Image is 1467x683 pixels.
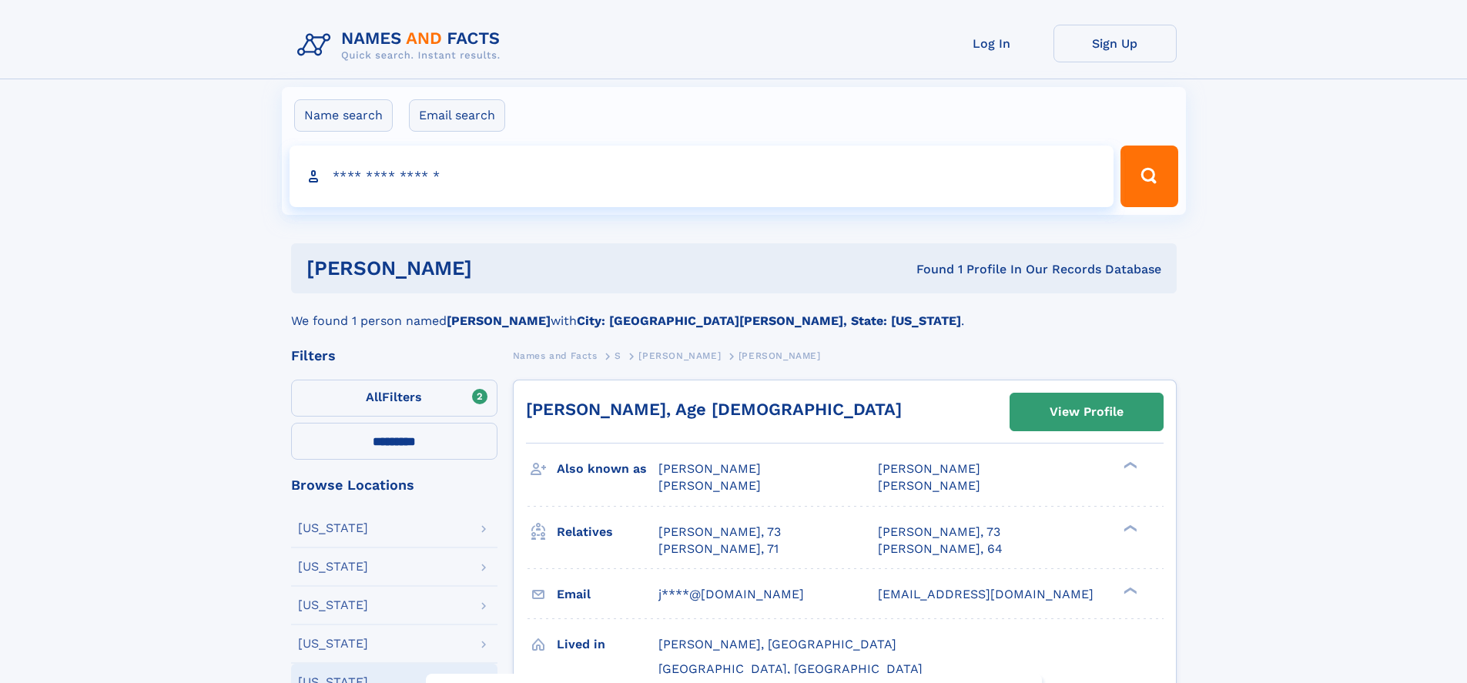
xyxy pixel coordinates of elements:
[878,587,1094,601] span: [EMAIL_ADDRESS][DOMAIN_NAME]
[739,350,821,361] span: [PERSON_NAME]
[1120,146,1177,207] button: Search Button
[1120,523,1138,533] div: ❯
[557,581,658,608] h3: Email
[878,524,1000,541] a: [PERSON_NAME], 73
[615,346,621,365] a: S
[291,380,497,417] label: Filters
[291,349,497,363] div: Filters
[447,313,551,328] b: [PERSON_NAME]
[291,25,513,66] img: Logo Names and Facts
[658,478,761,493] span: [PERSON_NAME]
[638,346,721,365] a: [PERSON_NAME]
[878,478,980,493] span: [PERSON_NAME]
[298,599,368,611] div: [US_STATE]
[557,519,658,545] h3: Relatives
[930,25,1053,62] a: Log In
[294,99,393,132] label: Name search
[878,461,980,476] span: [PERSON_NAME]
[1053,25,1177,62] a: Sign Up
[526,400,902,419] a: [PERSON_NAME], Age [DEMOGRAPHIC_DATA]
[658,661,923,676] span: [GEOGRAPHIC_DATA], [GEOGRAPHIC_DATA]
[658,524,781,541] a: [PERSON_NAME], 73
[298,561,368,573] div: [US_STATE]
[298,638,368,650] div: [US_STATE]
[291,293,1177,330] div: We found 1 person named with .
[658,637,896,651] span: [PERSON_NAME], [GEOGRAPHIC_DATA]
[638,350,721,361] span: [PERSON_NAME]
[298,522,368,534] div: [US_STATE]
[366,390,382,404] span: All
[658,541,779,557] a: [PERSON_NAME], 71
[878,541,1003,557] a: [PERSON_NAME], 64
[557,456,658,482] h3: Also known as
[615,350,621,361] span: S
[291,478,497,492] div: Browse Locations
[658,461,761,476] span: [PERSON_NAME]
[1050,394,1124,430] div: View Profile
[1010,393,1163,430] a: View Profile
[513,346,598,365] a: Names and Facts
[1120,585,1138,595] div: ❯
[577,313,961,328] b: City: [GEOGRAPHIC_DATA][PERSON_NAME], State: [US_STATE]
[557,631,658,658] h3: Lived in
[1120,460,1138,470] div: ❯
[694,261,1161,278] div: Found 1 Profile In Our Records Database
[290,146,1114,207] input: search input
[306,259,695,278] h1: [PERSON_NAME]
[409,99,505,132] label: Email search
